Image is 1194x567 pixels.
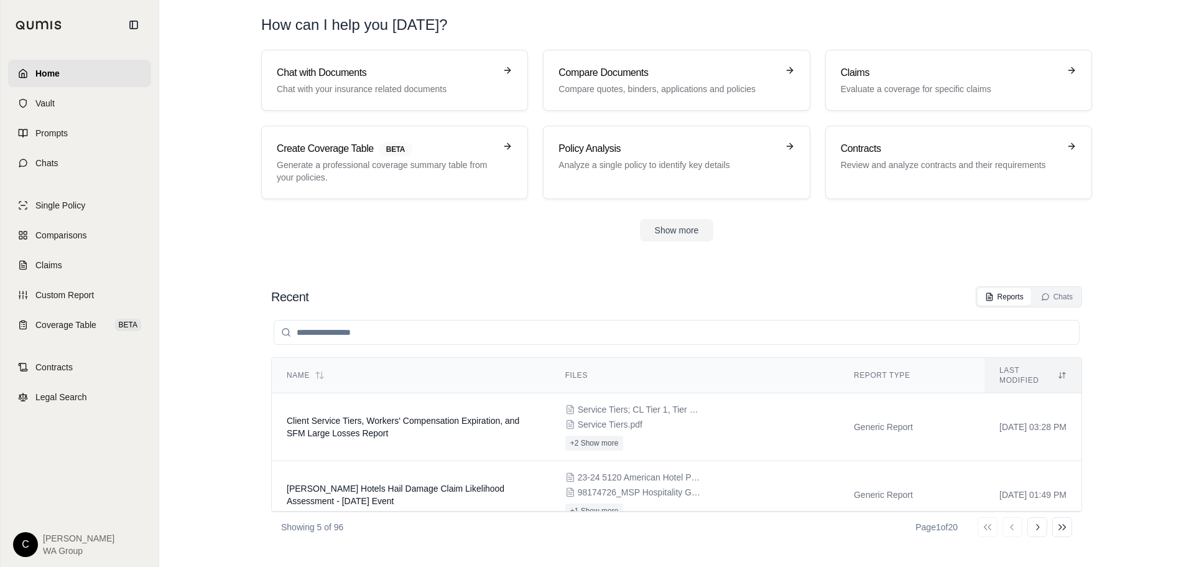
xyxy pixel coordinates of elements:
h3: Policy Analysis [558,141,777,156]
span: Contracts [35,361,73,373]
h1: How can I help you [DATE]? [261,15,1092,35]
a: Home [8,60,151,87]
span: Prompts [35,127,68,139]
span: Coverage Table [35,319,96,331]
div: Reports [985,292,1024,302]
p: Review and analyze contracts and their requirements [841,159,1059,171]
a: Comparisons [8,222,151,249]
a: Policy AnalysisAnalyze a single policy to identify key details [543,126,810,199]
div: Name [287,370,535,380]
div: Last modified [999,365,1067,385]
td: [DATE] 03:28 PM [984,393,1081,461]
span: BETA [115,319,141,331]
a: Create Coverage TableBETAGenerate a professional coverage summary table from your policies. [261,126,528,199]
th: Report Type [839,358,984,393]
a: ClaimsEvaluate a coverage for specific claims [825,50,1092,111]
th: Files [550,358,839,393]
span: Legal Search [35,391,87,403]
a: Vault [8,90,151,117]
h3: Claims [841,65,1059,80]
span: Client Service Tiers, Workers' Compensation Expiration, and SFM Large Losses Report [287,416,519,438]
h3: Create Coverage Table [277,141,495,156]
a: Claims [8,251,151,279]
a: Legal Search [8,383,151,411]
a: Chats [8,149,151,177]
a: Prompts [8,119,151,147]
span: 98174726_MSP Hospitality Group LLC - Policy #CS0002426-00.pdf [578,486,702,499]
p: Generate a professional coverage summary table from your policies. [277,159,495,184]
span: Comparisons [35,229,86,241]
span: Vault [35,97,55,110]
span: Service Tiers.pdf [578,418,642,431]
div: C [13,532,38,557]
button: Collapse sidebar [124,15,144,35]
p: Compare quotes, binders, applications and policies [558,83,777,95]
td: [DATE] 01:49 PM [984,461,1081,529]
button: Reports [978,288,1031,306]
span: Single Policy [35,199,85,212]
span: BETA [379,143,412,156]
a: Custom Report [8,281,151,309]
td: Generic Report [839,393,984,461]
a: Chat with DocumentsChat with your insurance related documents [261,50,528,111]
a: Contracts [8,354,151,381]
span: [PERSON_NAME] [43,532,114,545]
p: Showing 5 of 96 [281,521,343,533]
p: Evaluate a coverage for specific claims [841,83,1059,95]
span: 23-24 5120 American Hotel Pkg policy.pdf [578,471,702,484]
img: Qumis Logo [16,21,62,30]
a: ContractsReview and analyze contracts and their requirements [825,126,1092,199]
button: Chats [1034,288,1080,306]
h3: Contracts [841,141,1059,156]
span: Home [35,67,60,80]
span: Claims [35,259,62,271]
h3: Chat with Documents [277,65,495,80]
span: Chats [35,157,58,169]
button: +2 Show more [565,436,624,451]
h3: Compare Documents [558,65,777,80]
td: Generic Report [839,461,984,529]
div: Page 1 of 20 [915,521,958,533]
span: Custom Report [35,289,94,301]
a: Single Policy [8,192,151,219]
h2: Recent [271,288,308,306]
div: Chats [1041,292,1073,302]
button: Show more [640,219,714,241]
p: Chat with your insurance related documents [277,83,495,95]
span: Harshal Hotels Hail Damage Claim Likelihood Assessment - August 2024 Event [287,484,504,506]
a: Coverage TableBETA [8,311,151,339]
button: +1 Show more [565,504,624,518]
span: WA Group [43,545,114,557]
a: Compare DocumentsCompare quotes, binders, applications and policies [543,50,810,111]
span: Service Tiers; CL Tier 1, Tier 2, Tier 3 Clients FAQ.docx [578,403,702,416]
p: Analyze a single policy to identify key details [558,159,777,171]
